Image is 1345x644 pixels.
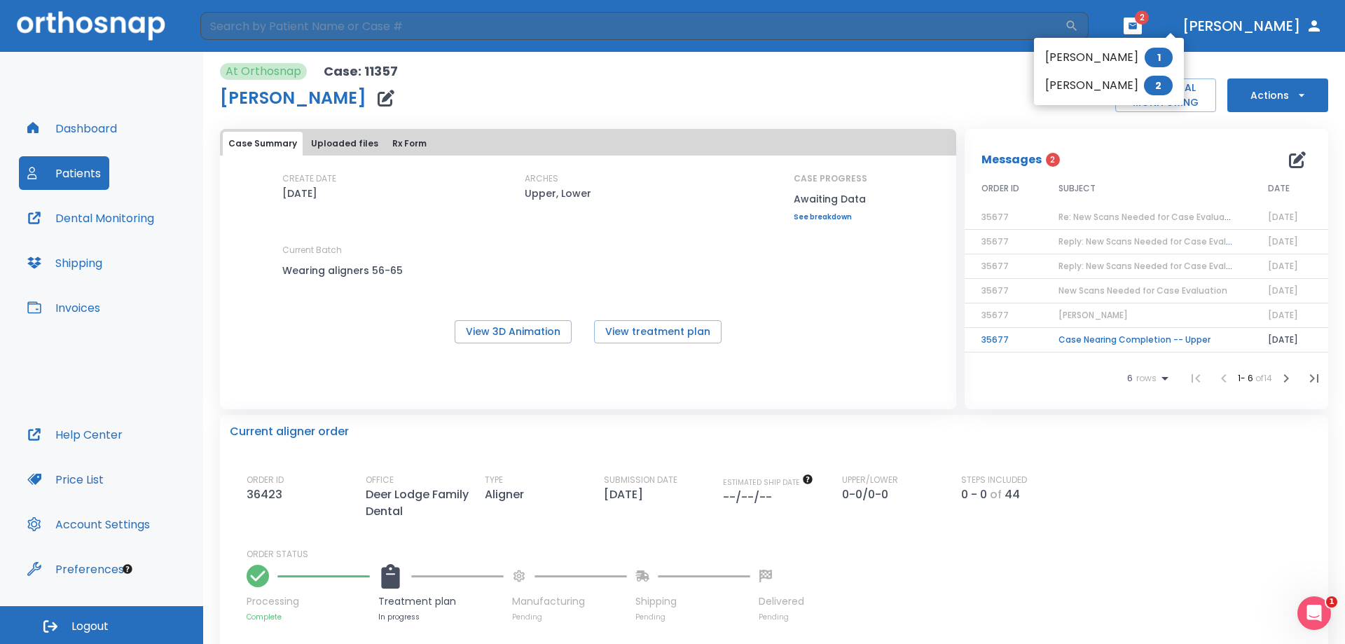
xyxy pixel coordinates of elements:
iframe: Intercom live chat [1297,596,1331,630]
li: [PERSON_NAME] [1034,43,1184,71]
li: [PERSON_NAME] [1034,71,1184,100]
span: 2 [1144,76,1173,95]
span: 1 [1145,48,1173,67]
span: 1 [1326,596,1337,608]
